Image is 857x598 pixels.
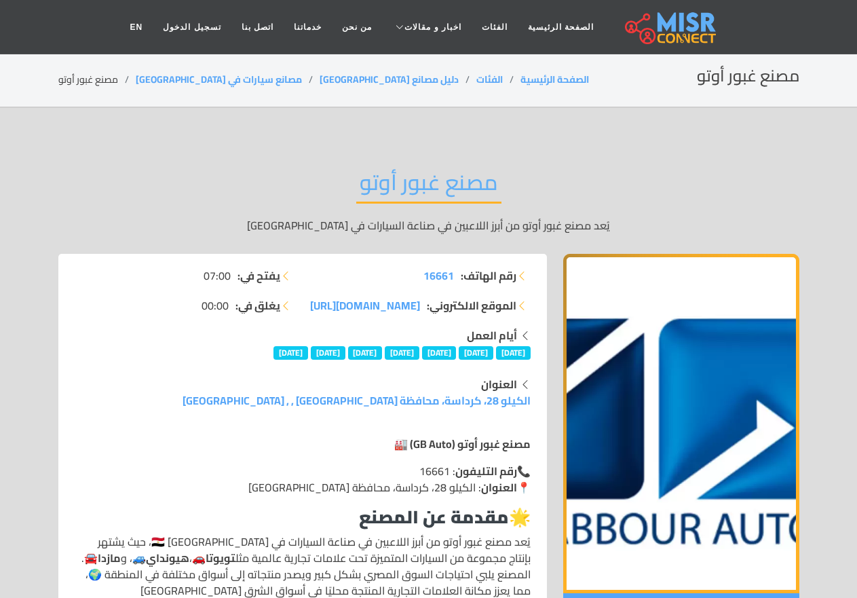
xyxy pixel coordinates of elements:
[423,265,454,286] span: 16661
[237,267,280,284] strong: يفتح في:
[563,254,799,593] img: مصنع غبور أوتو
[310,297,420,314] a: [DOMAIN_NAME][URL]
[146,548,189,568] strong: هيونداي
[518,14,604,40] a: الصفحة الرئيسية
[235,297,280,314] strong: يغلق في:
[467,325,517,345] strong: أيام العمل
[58,73,136,87] li: مصنع غبور أوتو
[120,14,153,40] a: EN
[394,434,531,454] strong: مصنع غبور أوتو (GB Auto) 🏭
[75,506,531,527] h3: 🌟
[273,346,308,360] span: [DATE]
[459,346,493,360] span: [DATE]
[320,71,459,88] a: دليل مصانع [GEOGRAPHIC_DATA]
[231,14,284,40] a: اتصل بنا
[563,254,799,593] div: 1 / 1
[332,14,382,40] a: من نحن
[136,71,302,88] a: مصانع سيارات في [GEOGRAPHIC_DATA]
[625,10,716,44] img: main.misr_connect
[202,297,229,314] span: 00:00
[359,500,509,534] strong: مقدمة عن المصنع
[183,390,531,411] a: الكيلو 28، كرداسة، محافظة [GEOGRAPHIC_DATA] , , [GEOGRAPHIC_DATA]
[206,548,235,568] strong: تويوتا
[496,346,531,360] span: [DATE]
[385,346,419,360] span: [DATE]
[697,67,799,86] h2: مصنع غبور أوتو
[472,14,518,40] a: الفئات
[75,463,531,496] p: 📞 : 16661 📍 : الكيلو 28، كرداسة، محافظة [GEOGRAPHIC_DATA]
[423,267,454,284] a: 16661
[382,14,472,40] a: اخبار و مقالات
[404,21,461,33] span: اخبار و مقالات
[311,346,345,360] span: [DATE]
[461,267,516,284] strong: رقم الهاتف:
[356,169,501,204] h2: مصنع غبور أوتو
[98,548,121,568] strong: مازدا
[348,346,383,360] span: [DATE]
[284,14,332,40] a: خدماتنا
[481,477,517,498] strong: العنوان
[481,374,517,394] strong: العنوان
[476,71,503,88] a: الفئات
[58,217,799,233] p: يُعد مصنع غبور أوتو من أبرز اللاعبين في صناعة السيارات في [GEOGRAPHIC_DATA]
[427,297,516,314] strong: الموقع الالكتروني:
[455,461,517,481] strong: رقم التليفون
[422,346,457,360] span: [DATE]
[520,71,589,88] a: الصفحة الرئيسية
[204,267,231,284] span: 07:00
[310,295,420,316] span: [DOMAIN_NAME][URL]
[153,14,231,40] a: تسجيل الدخول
